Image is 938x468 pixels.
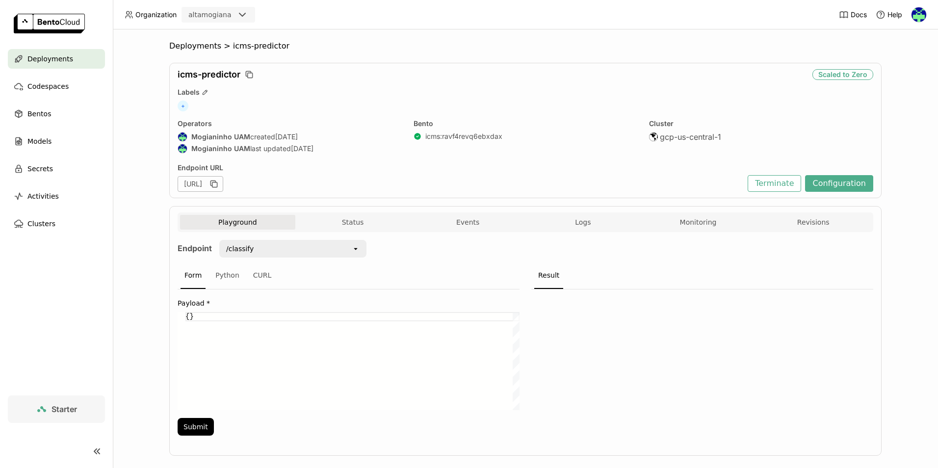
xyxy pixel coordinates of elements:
span: Logs [575,218,591,227]
button: Monitoring [641,215,756,230]
div: Python [211,262,243,289]
div: Form [181,262,206,289]
div: Bento [414,119,638,128]
svg: open [352,245,360,253]
span: [DATE] [275,132,298,141]
img: Mogianinho UAM [912,7,926,22]
img: Mogianinho UAM [178,132,187,141]
span: + [178,101,188,111]
img: logo [14,14,85,33]
span: icms-predictor [178,69,240,80]
div: Operators [178,119,402,128]
button: Events [410,215,525,230]
button: Status [295,215,411,230]
span: [DATE] [291,144,313,153]
span: Starter [52,404,77,414]
input: Selected /classify. [255,244,256,254]
strong: Mogianinho UAM [191,144,250,153]
div: Scaled to Zero [812,69,873,80]
span: Bentos [27,108,51,120]
button: Playground [180,215,295,230]
input: Selected altamogiana. [233,10,234,20]
strong: Mogianinho UAM [191,132,250,141]
button: Revisions [756,215,871,230]
span: Models [27,135,52,147]
span: Activities [27,190,59,202]
img: Mogianinho UAM [178,144,187,153]
nav: Breadcrumbs navigation [169,41,882,51]
a: Models [8,131,105,151]
a: Activities [8,186,105,206]
span: icms-predictor [233,41,289,51]
div: [URL] [178,176,223,192]
span: Secrets [27,163,53,175]
div: CURL [249,262,276,289]
a: Docs [839,10,867,20]
span: Codespaces [27,80,69,92]
a: Bentos [8,104,105,124]
div: altamogiana [188,10,232,20]
span: Deployments [169,41,221,51]
a: Clusters [8,214,105,234]
div: last updated [178,144,402,154]
a: Codespaces [8,77,105,96]
a: Deployments [8,49,105,69]
div: Endpoint URL [178,163,743,172]
span: Clusters [27,218,55,230]
span: Organization [135,10,177,19]
div: Help [876,10,902,20]
div: Result [534,262,563,289]
a: icms:ravf4revq6ebxdax [425,132,502,141]
label: Payload * [178,299,520,307]
span: > [221,41,233,51]
span: Deployments [27,53,73,65]
a: Secrets [8,159,105,179]
span: Help [887,10,902,19]
button: Configuration [805,175,873,192]
div: /classify [226,244,254,254]
div: Labels [178,88,873,97]
span: Docs [851,10,867,19]
span: gcp-us-central-1 [660,132,721,142]
div: Cluster [649,119,873,128]
button: Terminate [748,175,801,192]
strong: Endpoint [178,243,212,253]
a: Starter [8,395,105,423]
div: created [178,132,402,142]
span: {} [185,312,194,320]
button: Submit [178,418,214,436]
